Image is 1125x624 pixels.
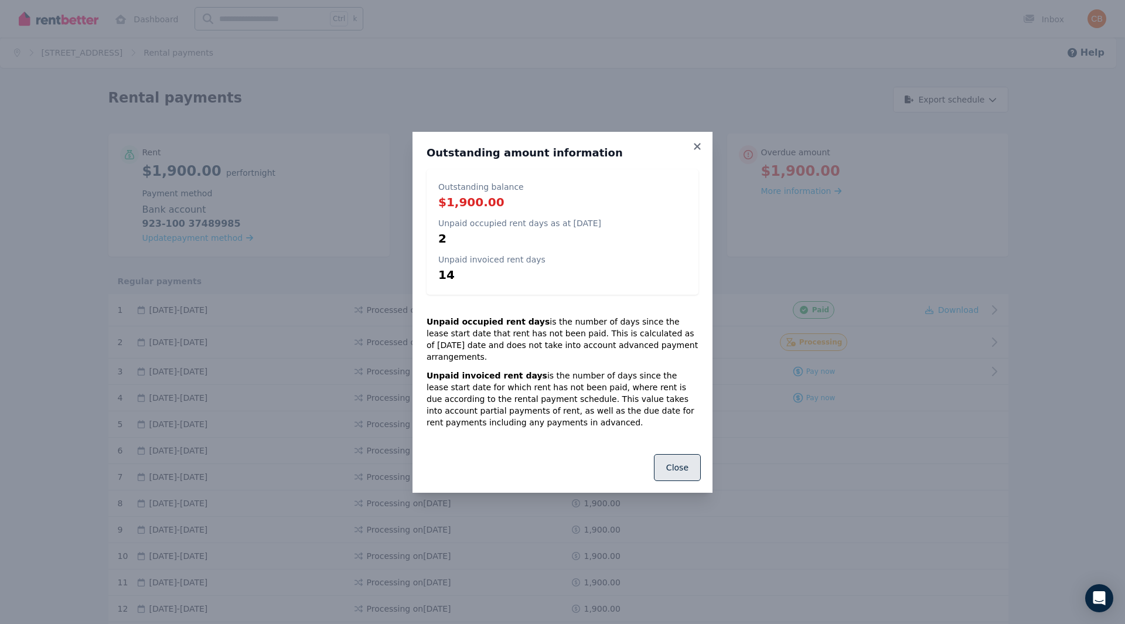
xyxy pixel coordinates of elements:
div: v 4.0.25 [33,19,57,28]
p: is the number of days since the lease start date for which rent has not been paid, where rent is ... [427,370,698,428]
p: 14 [438,267,546,283]
strong: Unpaid occupied rent days [427,317,550,326]
p: 2 [438,230,601,247]
img: logo_orange.svg [19,19,28,28]
button: Close [654,454,701,481]
p: $1,900.00 [438,194,524,210]
strong: Unpaid invoiced rent days [427,371,547,380]
div: Open Intercom Messenger [1085,584,1113,612]
h3: Outstanding amount information [427,146,698,160]
img: tab_domain_overview_orange.svg [32,68,41,77]
p: is the number of days since the lease start date that rent has not been paid. This is calculated ... [427,316,698,363]
p: Outstanding balance [438,181,524,193]
div: Domain Overview [45,69,105,77]
div: Domain: [DOMAIN_NAME] [30,30,129,40]
p: Unpaid occupied rent days as at [DATE] [438,217,601,229]
div: Keywords by Traffic [129,69,197,77]
img: website_grey.svg [19,30,28,40]
img: tab_keywords_by_traffic_grey.svg [117,68,126,77]
p: Unpaid invoiced rent days [438,254,546,265]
